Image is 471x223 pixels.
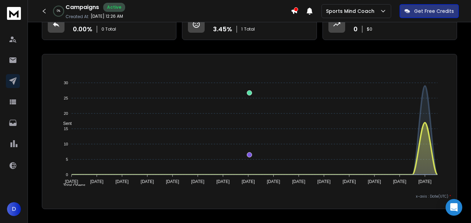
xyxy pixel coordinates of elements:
p: 0 Total [101,26,116,32]
tspan: 0 [66,173,68,177]
div: Active [103,3,125,12]
tspan: 30 [64,81,68,85]
div: Open Intercom Messenger [446,199,462,216]
span: Total Opens [58,183,85,188]
tspan: [DATE] [292,179,305,184]
tspan: 25 [64,96,68,100]
tspan: [DATE] [191,179,204,184]
tspan: 10 [64,142,68,146]
a: Opportunities0$0 [322,10,457,40]
tspan: [DATE] [90,179,104,184]
button: D [7,202,21,216]
tspan: [DATE] [317,179,331,184]
tspan: [DATE] [141,179,154,184]
tspan: [DATE] [368,179,381,184]
p: Created At: [66,14,89,19]
a: Bounce Rate3.45%1Total [182,10,317,40]
p: [DATE] 12:26 AM [91,14,123,19]
p: 3.45 % [213,24,232,34]
p: Sports Mind Coach [326,8,377,15]
p: 0 % [57,9,60,13]
p: 0.00 % [73,24,92,34]
tspan: [DATE] [343,179,356,184]
tspan: [DATE] [115,179,129,184]
p: Get Free Credits [414,8,454,15]
tspan: 15 [64,127,68,131]
tspan: [DATE] [216,179,230,184]
tspan: [DATE] [242,179,255,184]
span: Sent [58,121,72,126]
tspan: [DATE] [267,179,280,184]
a: Reply Rate0.00%0 Total [42,10,176,40]
span: Total [244,26,255,32]
tspan: 20 [64,111,68,116]
tspan: [DATE] [65,179,78,184]
tspan: 5 [66,157,68,161]
span: 1 [241,26,243,32]
tspan: [DATE] [393,179,407,184]
tspan: [DATE] [166,179,179,184]
tspan: [DATE] [418,179,432,184]
h1: Campaigns [66,3,99,11]
p: $ 0 [367,26,372,32]
p: x-axis : Date(UTC) [48,194,451,199]
p: 0 [354,24,358,34]
img: logo [7,7,21,20]
button: Get Free Credits [400,4,459,18]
